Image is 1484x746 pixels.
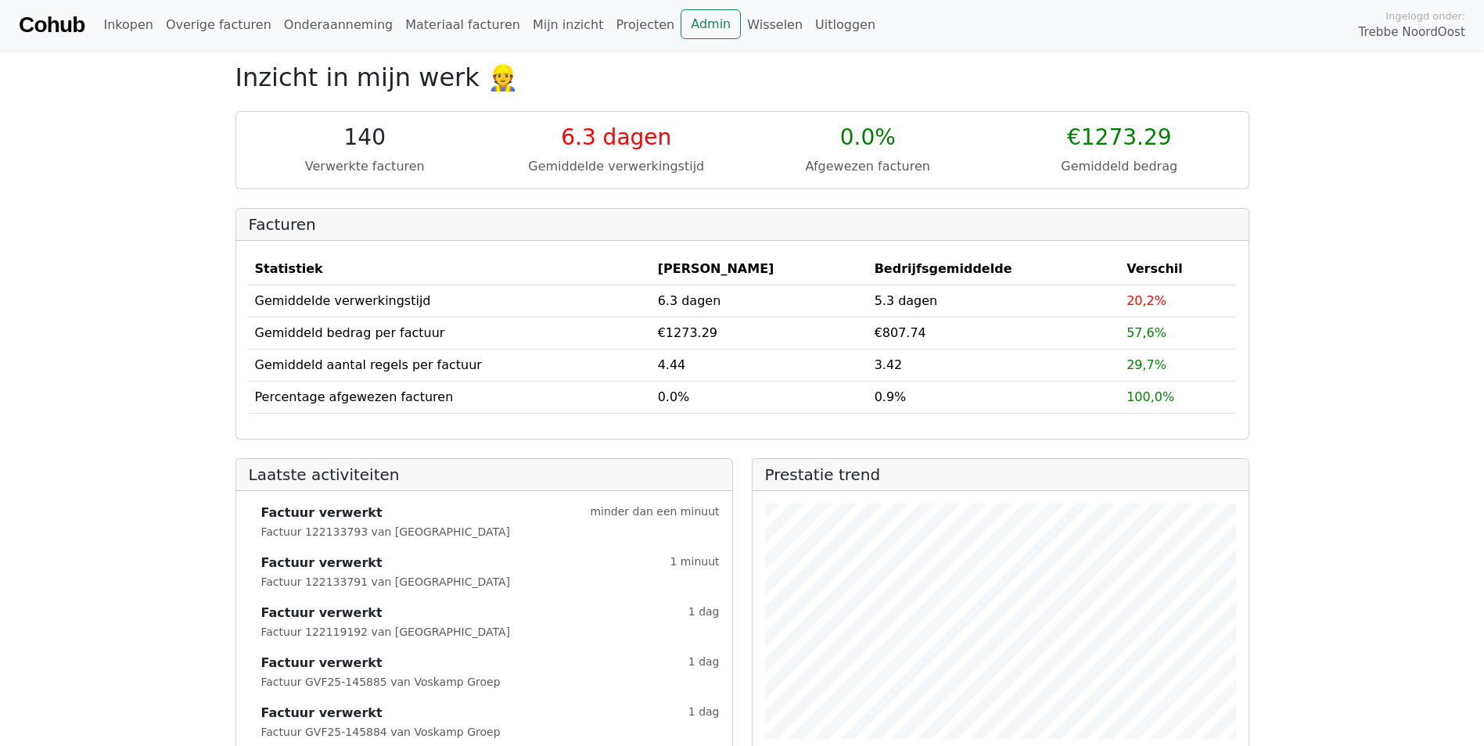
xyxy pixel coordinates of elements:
[526,9,610,41] a: Mijn inzicht
[609,9,681,41] a: Projecten
[652,285,868,317] td: 6.3 dagen
[681,9,741,39] a: Admin
[261,704,383,723] strong: Factuur verwerkt
[235,63,1249,92] h2: Inzicht in mijn werk 👷
[249,381,652,413] td: Percentage afgewezen facturen
[249,215,1236,234] h2: Facturen
[249,349,652,381] td: Gemiddeld aantal regels per factuur
[590,504,719,522] small: minder dan een minuut
[688,604,720,622] small: 1 dag
[1126,357,1166,372] span: 29,7%
[249,253,652,285] th: Statistiek
[652,349,868,381] td: 4.44
[1126,325,1166,340] span: 57,6%
[249,285,652,317] td: Gemiddelde verwerkingstijd
[261,626,510,638] small: Factuur 122119192 van [GEOGRAPHIC_DATA]
[261,726,501,738] small: Factuur GVF25-145884 van Voskamp Groep
[278,9,399,41] a: Onderaanneming
[500,157,733,176] div: Gemiddelde verwerkingstijd
[249,124,482,151] div: 140
[261,576,510,588] small: Factuur 122133791 van [GEOGRAPHIC_DATA]
[809,9,882,41] a: Uitloggen
[261,525,510,538] small: Factuur 122133793 van [GEOGRAPHIC_DATA]
[1126,389,1174,404] span: 100,0%
[261,604,383,622] strong: Factuur verwerkt
[752,124,985,151] div: 0.0%
[752,157,985,176] div: Afgewezen facturen
[261,654,383,672] strong: Factuur verwerkt
[868,253,1121,285] th: Bedrijfsgemiddelde
[399,9,526,41] a: Materiaal facturen
[261,504,383,522] strong: Factuur verwerkt
[1003,157,1236,176] div: Gemiddeld bedrag
[1003,124,1236,151] div: €1273.29
[1359,23,1465,41] span: Trebbe NoordOost
[688,704,720,723] small: 1 dag
[670,554,720,572] small: 1 minuut
[741,9,809,41] a: Wisselen
[261,554,383,572] strong: Factuur verwerkt
[249,465,720,484] h2: Laatste activiteiten
[249,157,482,176] div: Verwerkte facturen
[261,676,501,688] small: Factuur GVF25-145885 van Voskamp Groep
[160,9,278,41] a: Overige facturen
[652,381,868,413] td: 0.0%
[868,317,1121,349] td: €807.74
[1120,253,1235,285] th: Verschil
[500,124,733,151] div: 6.3 dagen
[19,6,84,44] a: Cohub
[868,285,1121,317] td: 5.3 dagen
[1126,293,1166,308] span: 20,2%
[868,349,1121,381] td: 3.42
[868,381,1121,413] td: 0.9%
[688,654,720,672] small: 1 dag
[97,9,159,41] a: Inkopen
[765,465,1236,484] h2: Prestatie trend
[652,317,868,349] td: €1273.29
[1385,9,1465,23] span: Ingelogd onder:
[652,253,868,285] th: [PERSON_NAME]
[249,317,652,349] td: Gemiddeld bedrag per factuur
